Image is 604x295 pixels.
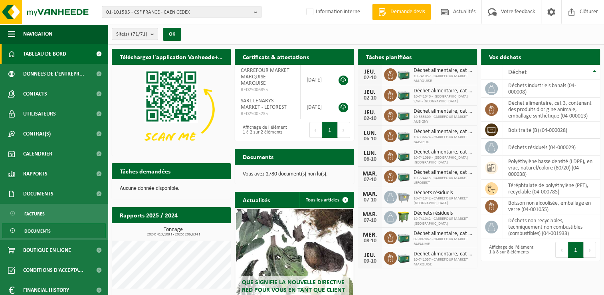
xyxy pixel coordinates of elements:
span: Rapports [23,164,48,184]
button: Next [338,122,350,138]
span: RED25005235 [241,111,294,117]
span: Factures [24,206,45,221]
span: Données de l'entrepr... [23,64,84,84]
img: PB-LB-0680-HPE-GN-01 [397,88,410,101]
div: 06-10 [362,157,378,162]
div: MAR. [362,171,378,177]
td: déchets industriels banals (04-000008) [502,80,600,98]
button: 1 [568,242,584,258]
span: Déchet alimentaire, cat 3, contenant des produits d'origine animale, emballage s... [414,68,473,74]
div: LUN. [362,150,378,157]
div: MAR. [362,191,378,197]
span: 10-741096 - [GEOGRAPHIC_DATA] [GEOGRAPHIC_DATA] [414,155,473,165]
div: 08-10 [362,238,378,244]
span: Déchet alimentaire, cat 3, contenant des produits d'origine animale, emballage s... [414,169,473,176]
div: MER. [362,232,378,238]
span: 10-741057 - CARREFOUR MARKET MARQUISE [414,257,473,267]
span: SARL LENARYS MARKET - LEFOREST [241,98,287,110]
img: PB-LB-0680-HPE-GN-01 [397,149,410,162]
span: Déchets résiduels [414,210,473,217]
span: 10-724413 - CARREFOUR MARKET LEFOREST [414,176,473,185]
td: bois traité (B) (04-000028) [502,122,600,139]
h2: Actualités [235,192,278,207]
td: déchets non recyclables, techniquement non combustibles (combustibles) (04-001933) [502,215,600,239]
a: Tous les articles [299,192,353,208]
span: Déchet alimentaire, cat 3, contenant des produits d'origine animale, emballage s... [414,88,473,94]
img: PB-LB-0680-HPE-GN-01 [397,128,410,142]
img: PB-LB-0680-HPE-GN-01 [397,67,410,81]
div: Affichage de l'élément 1 à 8 sur 8 éléments [485,241,537,259]
span: Documents [23,184,53,204]
h2: Vos déchets [481,49,529,64]
td: boisson non alcoolisée, emballage en verre (04-001055) [502,197,600,215]
button: Previous [309,122,322,138]
img: WB-1100-HPE-GN-50 [397,210,410,223]
span: 02-007867 - CARREFOUR MARKET BAPAUME [414,237,473,247]
span: Déchet alimentaire, cat 3, contenant des produits d'origine animale, emballage s... [414,149,473,155]
div: 02-10 [362,116,378,122]
h2: Téléchargez l'application Vanheede+ maintenant! [112,49,231,64]
span: CARREFOUR MARKET MARQUISE - MARQUISE [241,68,289,86]
span: 01-101585 - CSF FRANCE - CAEN CEDEX [106,6,251,18]
span: Déchet [508,69,527,76]
count: (71/71) [131,32,147,37]
span: Boutique en ligne [23,240,71,260]
h3: Tonnage [116,227,231,237]
span: Demande devis [388,8,427,16]
div: MAR. [362,211,378,218]
span: 10-336624 - CARREFOUR MARKET BAISIEUX [414,135,473,145]
button: Next [584,242,596,258]
h2: Tâches planifiées [358,49,420,64]
span: Déchets résiduels [414,190,473,196]
td: téréphtalate de polyéthylène (PET), recyclable (04-000785) [502,180,600,197]
img: PB-LB-0680-HPE-GN-01 [397,169,410,183]
span: 2024: 413,109 t - 2025: 206,634 t [116,233,231,237]
div: 07-10 [362,177,378,183]
span: Déchet alimentaire, cat 3, contenant des produits d'origine animale, emballage s... [414,251,473,257]
span: RED25006855 [241,87,294,93]
div: 06-10 [362,136,378,142]
span: Déchet alimentaire, cat 3, contenant des produits d'origine animale, emballage s... [414,129,473,135]
a: Consulter les rapports [161,223,230,239]
td: déchet alimentaire, cat 3, contenant des produits d'origine animale, emballage synthétique (04-00... [502,98,600,122]
div: 02-10 [362,75,378,81]
div: 02-10 [362,96,378,101]
span: Déchet alimentaire, cat 3, contenant des produits d'origine animale, emballage s... [414,108,473,115]
p: Vous avez 2780 document(s) non lu(s). [243,171,346,177]
button: Site(s)(71/71) [112,28,158,40]
span: 10-741040 - [GEOGRAPHIC_DATA] S/M - [GEOGRAPHIC_DATA] [414,94,473,104]
p: Aucune donnée disponible. [120,186,223,191]
a: Factures [2,206,106,221]
span: 10-741042 - CARREFOUR MARKET [GEOGRAPHIC_DATA] [414,196,473,206]
div: JEU. [362,110,378,116]
div: 09-10 [362,259,378,264]
img: WB-2500-GAL-GY-01 [397,189,410,203]
span: 10-741057 - CARREFOUR MARKET MARQUISE [414,74,473,84]
img: PB-LB-0680-HPE-GN-01 [397,251,410,264]
img: Download de VHEPlus App [112,65,231,154]
td: [DATE] [301,95,330,119]
span: Contacts [23,84,47,104]
span: 10-335809 - CARREFOUR MARKET AUBIGNY [414,115,473,124]
span: Documents [24,223,51,239]
td: polyéthylène basse densité (LDPE), en vrac, naturel/coloré (80/20) (04-000038) [502,156,600,180]
button: 1 [322,122,338,138]
div: JEU. [362,89,378,96]
span: Calendrier [23,144,52,164]
span: Conditions d'accepta... [23,260,83,280]
span: 10-741042 - CARREFOUR MARKET [GEOGRAPHIC_DATA] [414,217,473,226]
button: Previous [555,242,568,258]
label: Information interne [305,6,360,18]
div: 07-10 [362,197,378,203]
div: 07-10 [362,218,378,223]
img: PB-LB-0680-HPE-GN-01 [397,108,410,122]
div: Affichage de l'élément 1 à 2 sur 2 éléments [239,121,290,139]
h2: Tâches demandées [112,163,178,179]
div: JEU. [362,69,378,75]
span: Site(s) [116,28,147,40]
span: Navigation [23,24,52,44]
span: Utilisateurs [23,104,56,124]
h2: Documents [235,149,281,164]
img: PB-LB-0680-HPE-GN-01 [397,230,410,244]
h2: Certificats & attestations [235,49,317,64]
